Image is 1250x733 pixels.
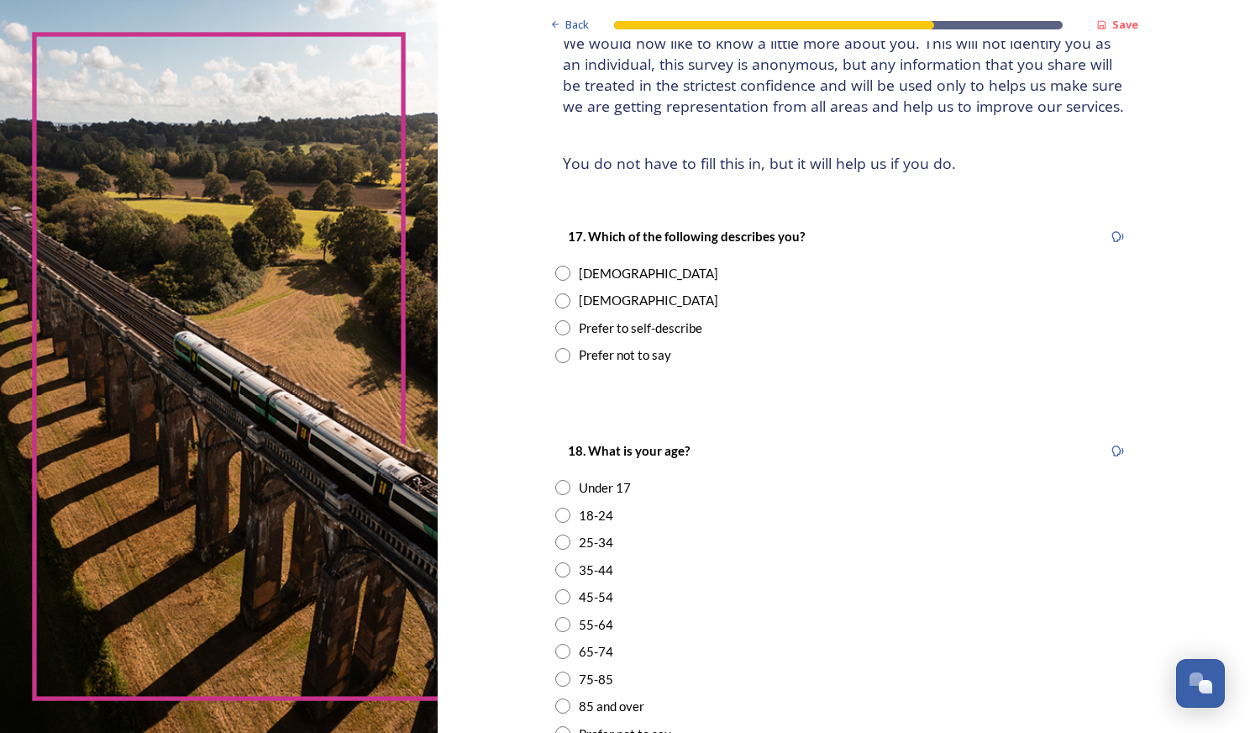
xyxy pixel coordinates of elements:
[579,642,613,662] div: 65-74
[579,478,631,498] div: Under 17
[568,443,690,458] strong: 18. What is your age?
[579,697,644,716] div: 85 and over
[1112,17,1138,32] strong: Save
[579,588,613,607] div: 45-54
[563,33,1126,117] h4: We would now like to know a little more about you. This will not identify you as an individual, t...
[579,319,702,338] div: Prefer to self-describe
[579,291,718,310] div: [DEMOGRAPHIC_DATA]
[1176,659,1225,708] button: Open Chat
[579,615,613,635] div: 55-64
[579,264,718,283] div: [DEMOGRAPHIC_DATA]
[579,345,671,365] div: Prefer not to say
[579,670,613,689] div: 75-85
[568,229,805,244] strong: 17. Which of the following describes you?
[579,533,613,552] div: 25-34
[579,561,613,580] div: 35-44
[563,153,1126,174] h4: You do not have to fill this in, but it will help us if you do.
[565,17,589,33] span: Back
[579,506,613,525] div: 18-24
